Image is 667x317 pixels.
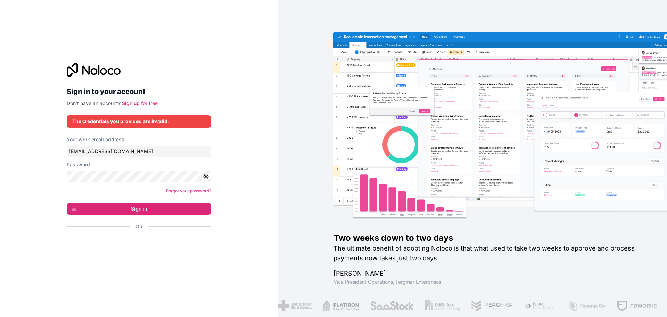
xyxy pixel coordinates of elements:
label: Your work email address [67,136,124,143]
h1: Two weeks down to two days [333,232,645,244]
h2: Sign in to your account [67,85,211,98]
h2: The ultimate benefit of adopting Noloco is that what used to take two weeks to approve and proces... [333,244,645,263]
input: Email address [67,146,211,157]
img: /assets/phoenix-BREaitsQ.png [567,300,605,311]
img: /assets/fiera-fwj2N5v4.png [524,300,556,311]
h1: Vice President Operations , Fergmar Enterprises [333,278,645,285]
button: Sign in [67,203,211,215]
img: /assets/gbstax-C-GtDUiK.png [424,300,459,311]
label: Password [67,161,90,168]
iframe: Sign in with Google Button [63,238,209,253]
img: /assets/fdworks-Bi04fVtw.png [616,300,656,311]
span: Or [135,223,142,230]
h1: [PERSON_NAME] [333,269,645,278]
img: /assets/fergmar-CudnrXN5.png [470,300,512,311]
a: Forgot your password? [166,188,211,193]
div: The credentials you provided are invalid. [72,118,206,125]
a: Sign up for free [122,100,158,106]
span: Don't have an account? [67,100,121,106]
img: /assets/saastock-C6Zbiodz.png [369,300,413,311]
img: /assets/american-red-cross-BAupjrZR.png [277,300,311,311]
img: /assets/flatiron-C8eUkumj.png [322,300,358,311]
input: Password [67,171,211,182]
